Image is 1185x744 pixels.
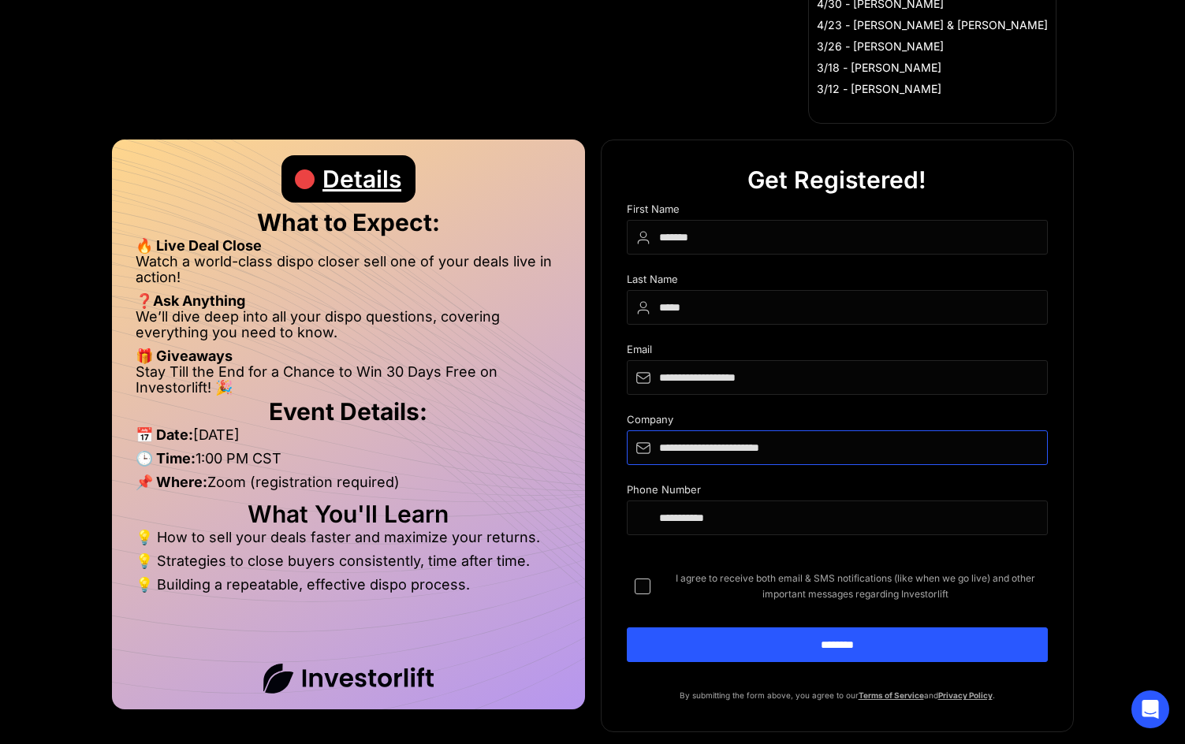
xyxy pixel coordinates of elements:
li: 💡 Strategies to close buyers consistently, time after time. [136,553,561,577]
strong: ❓Ask Anything [136,292,245,309]
div: Open Intercom Messenger [1131,690,1169,728]
strong: What to Expect: [257,208,440,236]
strong: Event Details: [269,397,427,426]
strong: 🔥 Live Deal Close [136,237,262,254]
div: Details [322,155,401,203]
div: Email [627,344,1048,360]
strong: 🎁 Giveaways [136,348,233,364]
li: 💡 Building a repeatable, effective dispo process. [136,577,561,593]
div: Phone Number [627,484,1048,500]
li: Zoom (registration required) [136,474,561,498]
div: First Name [627,203,1048,220]
p: By submitting the form above, you agree to our and . [627,687,1048,703]
li: We’ll dive deep into all your dispo questions, covering everything you need to know. [136,309,561,348]
h2: What You'll Learn [136,506,561,522]
div: Last Name [627,273,1048,290]
a: Privacy Policy [938,690,993,700]
strong: 📅 Date: [136,426,193,443]
li: 💡 How to sell your deals faster and maximize your returns. [136,530,561,553]
li: Stay Till the End for a Chance to Win 30 Days Free on Investorlift! 🎉 [136,364,561,396]
strong: 📌 Where: [136,474,207,490]
li: [DATE] [136,427,561,451]
a: Terms of Service [859,690,924,700]
form: DIspo Day Main Form [627,203,1048,687]
li: 1:00 PM CST [136,451,561,474]
strong: 🕒 Time: [136,450,196,467]
div: Company [627,414,1048,430]
li: Watch a world-class dispo closer sell one of your deals live in action! [136,254,561,293]
div: Get Registered! [747,156,926,203]
span: I agree to receive both email & SMS notifications (like when we go live) and other important mess... [663,571,1048,602]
